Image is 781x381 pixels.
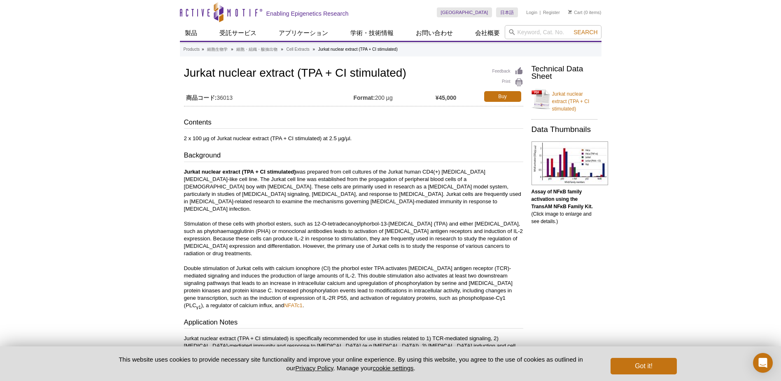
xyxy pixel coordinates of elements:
[571,28,600,36] button: Search
[532,85,597,113] a: Jurkat nuclear extract (TPA + CI stimulated)
[266,10,349,17] h2: Enabling Epigenetics Research
[184,135,523,142] p: 2 x 100 µg of Jurkat nuclear extract (TPA + CI stimulated) at 2.5 µg/µl.
[281,47,283,52] li: »
[532,188,597,225] p: (Click image to enlarge and see details.)
[214,25,261,41] a: 受託サービス
[196,304,201,309] sub: γ1
[753,353,773,373] div: Open Intercom Messenger
[284,302,303,308] a: NFATc1
[532,126,597,133] h2: Data Thumbnails
[186,94,217,101] strong: 商品コード:
[180,25,202,41] a: 製品
[505,25,601,39] input: Keyword, Cat. No.
[574,29,597,35] span: Search
[568,10,572,14] img: Your Cart
[354,94,375,101] strong: Format:
[184,46,200,53] a: Products
[236,46,277,53] a: 細胞・組織・酸抽出物
[436,94,457,101] strong: ¥45,000
[105,355,597,372] p: This website uses cookies to provide necessary site functionality and improve your online experie...
[611,358,676,374] button: Got it!
[184,118,523,129] h3: Contents
[274,25,333,41] a: アプリケーション
[532,141,608,185] img: NFκB family profiling of DNA binding activation in various cell lines.
[184,89,354,104] td: 36013
[568,9,583,15] a: Cart
[470,25,505,41] a: 会社概要
[568,7,601,17] li: (0 items)
[373,365,413,372] button: cookie settings
[184,67,523,81] h1: Jurkat nuclear extract (TPA + CI stimulated)
[312,47,315,52] li: »
[202,47,204,52] li: »
[354,89,436,104] td: 200 µg
[526,9,537,15] a: Login
[437,7,492,17] a: [GEOGRAPHIC_DATA]
[184,169,296,175] b: Jurkat nuclear extract (TPA + CI stimulated)
[231,47,233,52] li: »
[295,365,333,372] a: Privacy Policy
[364,343,373,349] em: e.g.
[543,9,560,15] a: Register
[492,67,523,76] a: Feedback
[532,189,593,209] b: Assay of NFκB family activation using the TransAM NFκB Family Kit.
[184,335,523,357] p: Jurkat nuclear extract (TPA + CI stimulated) is specifically recommended for use in studies relat...
[184,168,523,309] p: was prepared from cell cultures of the Jurkat human CD4(+) [MEDICAL_DATA] [MEDICAL_DATA]-like cel...
[184,151,523,162] h3: Background
[207,46,228,53] a: 細胞生物学
[484,91,521,102] a: Buy
[540,7,541,17] li: |
[532,65,597,80] h2: Technical Data Sheet
[345,25,399,41] a: 学術・技術情報
[287,46,310,53] a: Cell Extracts
[411,25,458,41] a: お問い合わせ
[318,47,398,52] li: Jurkat nuclear extract (TPA + CI stimulated)
[492,78,523,87] a: Print
[184,317,523,329] h3: Application Notes
[496,7,518,17] a: 日本語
